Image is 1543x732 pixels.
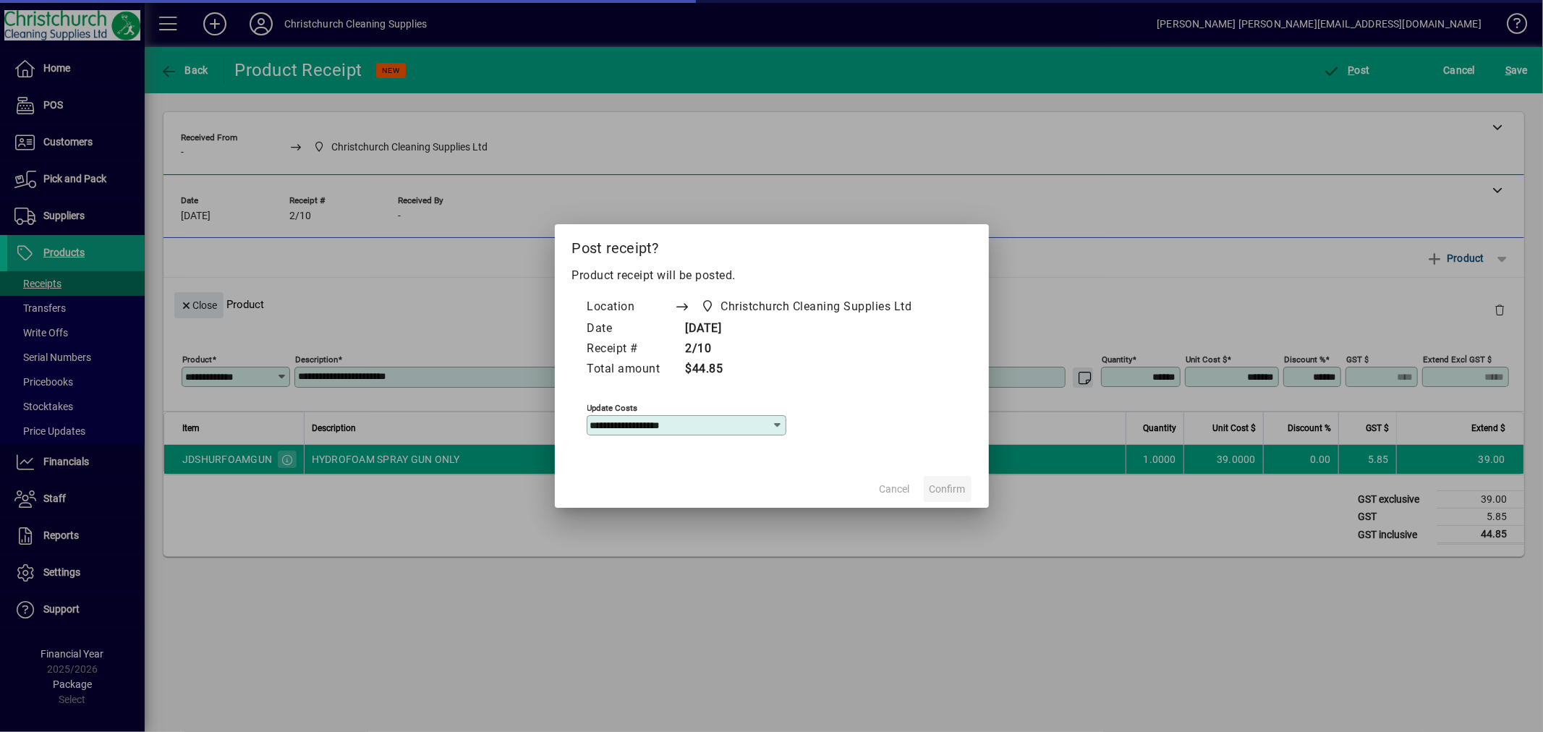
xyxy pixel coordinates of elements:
td: Location [587,296,675,319]
td: [DATE] [675,319,940,339]
mat-label: Update costs [587,403,638,413]
h2: Post receipt? [555,224,989,266]
p: Product receipt will be posted. [572,267,972,284]
td: Total amount [587,359,675,380]
span: Christchurch Cleaning Supplies Ltd [721,298,912,315]
td: Receipt # [587,339,675,359]
td: $44.85 [675,359,940,380]
span: Christchurch Cleaning Supplies Ltd [697,297,918,317]
td: 2/10 [675,339,940,359]
td: Date [587,319,675,339]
